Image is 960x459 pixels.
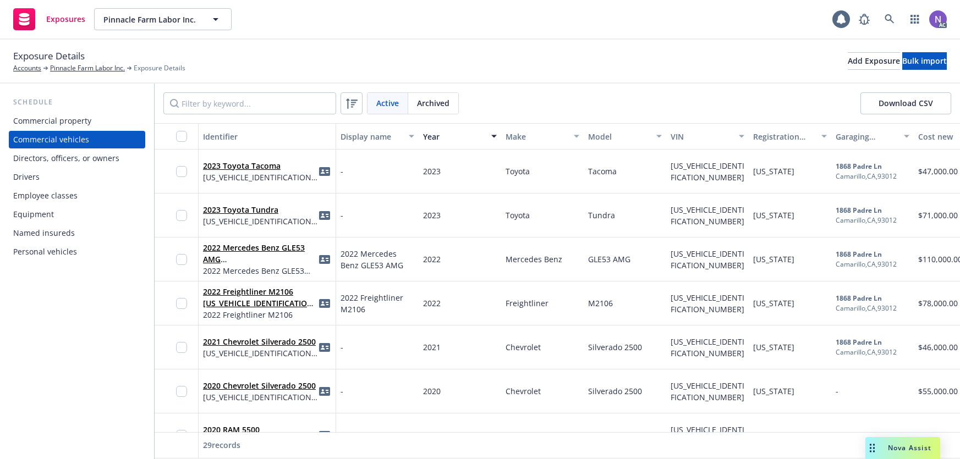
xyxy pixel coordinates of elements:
[318,297,331,310] span: idCard
[918,430,958,440] span: $50,000.00
[9,243,145,261] a: Personal vehicles
[9,187,145,204] a: Employee classes
[588,342,642,352] span: Silverado 2500
[318,341,331,354] a: idCard
[588,210,615,220] span: Tundra
[588,131,650,142] div: Model
[341,209,343,221] span: -
[918,210,958,220] span: $71,000.00
[203,380,316,391] a: 2020 Chevrolet Silverado 2500
[203,336,318,347] span: 2021 Chevrolet Silverado 2500
[506,210,530,220] span: Toyota
[671,161,744,183] span: [US_VEHICLE_IDENTIFICATION_NUMBER]
[341,165,343,177] span: -
[203,424,318,435] span: 2020 RAM 5500
[103,14,199,25] span: Pinnacle Farm Labor Inc.
[203,160,318,172] span: 2023 Toyota Tacoma
[203,286,316,320] a: 2022 Freightliner M2106 [US_VEHICLE_IDENTIFICATION_NUMBER]
[203,440,240,450] span: 29 records
[836,294,882,303] b: 1868 Padre Ln
[671,292,744,314] span: [US_VEHICLE_IDENTIFICATION_NUMBER]
[506,386,541,396] span: Chevrolet
[836,131,897,142] div: Garaging address
[588,298,613,308] span: M2106
[666,123,749,150] button: VIN
[836,385,838,397] span: -
[203,242,316,287] a: 2022 Mercedes Benz GLE53 AMG [US_VEHICLE_IDENTIFICATION_NUMBER]
[341,131,402,142] div: Display name
[419,123,501,150] button: Year
[753,210,794,220] span: [US_STATE]
[904,8,926,30] a: Switch app
[318,385,331,398] span: idCard
[176,210,187,221] input: Toggle Row Selected
[836,303,897,313] div: Camarillo , CA , 93012
[341,385,343,397] span: -
[929,10,947,28] img: photo
[831,123,914,150] button: Garaging address
[879,8,901,30] a: Search
[417,97,449,109] span: Archived
[203,424,260,435] a: 2020 RAM 5500
[13,63,41,73] a: Accounts
[888,443,931,452] span: Nova Assist
[376,97,399,109] span: Active
[176,430,187,441] input: Toggle Row Selected
[753,386,794,396] span: [US_STATE]
[671,336,744,358] span: [US_VEHICLE_IDENTIFICATION_NUMBER]
[423,342,441,352] span: 2021
[9,150,145,167] a: Directors, officers, or owners
[341,248,414,271] span: 2022 Mercedes Benz GLE53 AMG
[318,253,331,266] a: idCard
[203,380,318,391] span: 2020 Chevrolet Silverado 2500
[176,254,187,265] input: Toggle Row Selected
[341,292,414,315] span: 2022 Freightliner M2106
[13,131,89,148] div: Commercial vehicles
[506,131,567,142] div: Make
[176,342,187,353] input: Toggle Row Selected
[203,204,278,215] a: 2023 Toyota Tundra
[318,165,331,178] span: idCard
[753,131,815,142] div: Registration state
[203,336,316,347] a: 2021 Chevrolet Silverado 2500
[341,429,343,441] span: -
[203,242,318,265] span: 2022 Mercedes Benz GLE53 AMG [US_VEHICLE_IDENTIFICATION_NUMBER]
[902,53,947,69] div: Bulk import
[753,298,794,308] span: [US_STATE]
[584,123,666,150] button: Model
[176,386,187,397] input: Toggle Row Selected
[423,298,441,308] span: 2022
[176,298,187,309] input: Toggle Row Selected
[506,430,523,440] span: RAM
[753,430,794,440] span: [US_STATE]
[671,380,744,402] span: [US_VEHICLE_IDENTIFICATION_NUMBER]
[506,342,541,352] span: Chevrolet
[341,341,343,353] span: -
[423,210,441,220] span: 2023
[13,224,75,242] div: Named insureds
[836,347,897,357] div: Camarillo , CA , 93012
[13,243,77,261] div: Personal vehicles
[836,172,897,181] div: Camarillo , CA , 93012
[588,166,617,176] span: Tacoma
[836,259,897,269] div: Camarillo , CA , 93012
[836,215,897,225] div: Camarillo , CA , 93012
[318,209,331,222] a: idCard
[9,206,145,223] a: Equipment
[203,215,318,227] span: [US_VEHICLE_IDENTIFICATION_NUMBER]
[13,206,54,223] div: Equipment
[506,298,548,308] span: Freightliner
[753,166,794,176] span: [US_STATE]
[836,250,882,259] b: 1868 Padre Ln
[423,254,441,264] span: 2022
[13,187,78,204] div: Employee classes
[836,338,882,347] b: 1868 Padre Ln
[134,63,185,73] span: Exposure Details
[203,265,318,276] span: 2022 Mercedes Benz GLE53 AMG
[318,429,331,442] a: idCard
[749,123,831,150] button: Registration state
[506,166,530,176] span: Toyota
